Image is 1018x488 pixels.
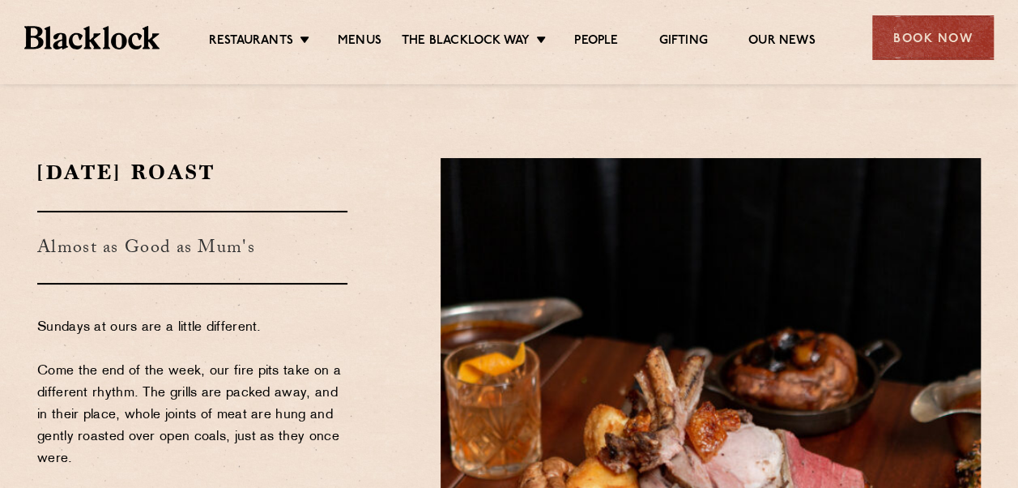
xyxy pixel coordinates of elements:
[37,211,347,285] h3: Almost as Good as Mum's
[748,33,816,51] a: Our News
[402,33,530,51] a: The Blacklock Way
[872,15,994,60] div: Book Now
[658,33,707,51] a: Gifting
[338,33,381,51] a: Menus
[209,33,293,51] a: Restaurants
[37,158,347,186] h2: [DATE] Roast
[24,26,160,49] img: BL_Textured_Logo-footer-cropped.svg
[574,33,618,51] a: People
